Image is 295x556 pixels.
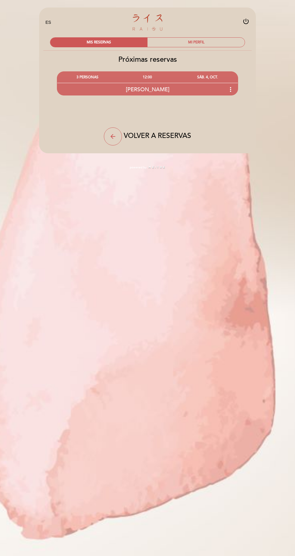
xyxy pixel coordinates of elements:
img: MEITRE [148,166,165,169]
div: MI PERFIL [147,38,245,47]
div: SÁB. 4, OCT. [178,72,238,83]
h2: Próximas reservas [39,55,256,64]
a: powered by [130,165,165,170]
span: [PERSON_NAME] [126,86,169,93]
button: power_settings_new [242,18,250,27]
div: 3 PERSONAS [57,72,117,83]
a: Raisu [110,14,185,31]
i: power_settings_new [242,18,250,25]
i: more_vert [227,86,234,93]
button: arrow_back [104,127,122,145]
div: 12:00 [117,72,178,83]
span: VOLVER A RESERVAS [124,132,191,140]
span: powered by [130,165,147,170]
i: arrow_back [109,133,116,140]
div: MIS RESERVAS [50,38,147,47]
